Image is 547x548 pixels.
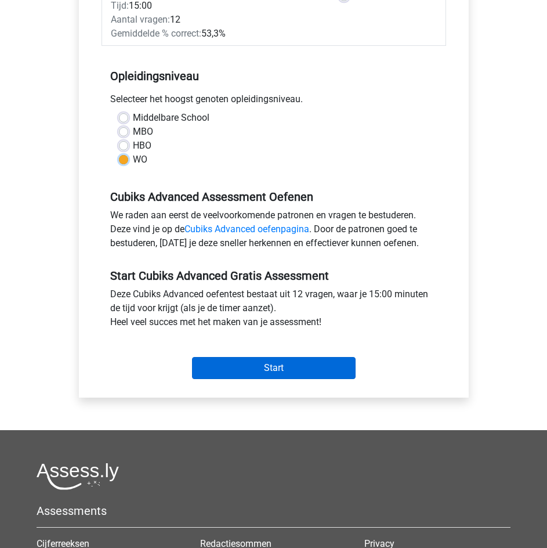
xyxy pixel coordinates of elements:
[110,190,437,204] h5: Cubiks Advanced Assessment Oefenen
[102,208,446,255] div: We raden aan eerst de veelvoorkomende patronen en vragen te bestuderen. Deze vind je op de . Door...
[111,28,201,39] span: Gemiddelde % correct:
[192,357,356,379] input: Start
[110,64,437,88] h5: Opleidingsniveau
[111,14,170,25] span: Aantal vragen:
[133,139,151,153] label: HBO
[102,13,331,27] div: 12
[110,269,437,283] h5: Start Cubiks Advanced Gratis Assessment
[37,504,510,518] h5: Assessments
[133,125,153,139] label: MBO
[102,27,331,41] div: 53,3%
[133,111,209,125] label: Middelbare School
[37,463,119,490] img: Assessly logo
[184,223,309,235] a: Cubiks Advanced oefenpagina
[102,287,446,334] div: Deze Cubiks Advanced oefentest bestaat uit 12 vragen, waar je 15:00 minuten de tijd voor krijgt (...
[133,153,147,167] label: WO
[102,92,446,111] div: Selecteer het hoogst genoten opleidingsniveau.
